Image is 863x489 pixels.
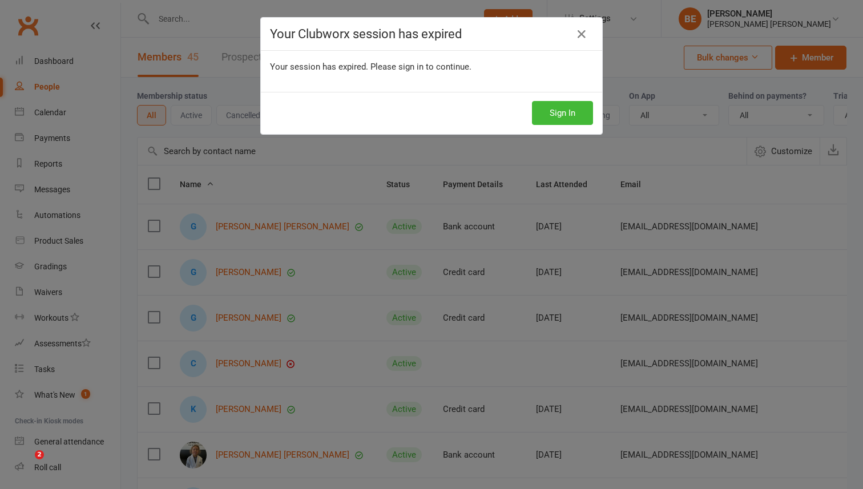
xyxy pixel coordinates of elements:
iframe: Intercom live chat [11,450,39,478]
button: Sign In [532,101,593,125]
a: Close [572,25,591,43]
span: Your session has expired. Please sign in to continue. [270,62,471,72]
h4: Your Clubworx session has expired [270,27,593,41]
span: 2 [35,450,44,459]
